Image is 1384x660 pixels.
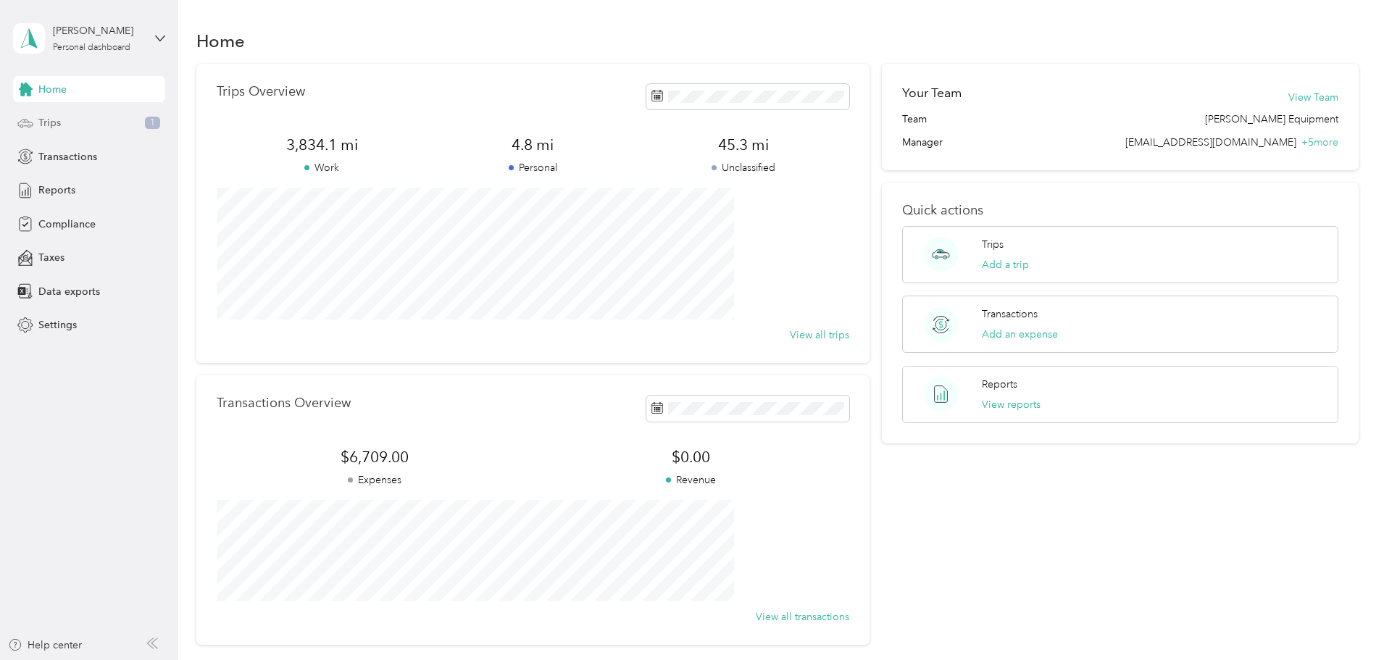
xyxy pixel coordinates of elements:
span: Reports [38,183,75,198]
button: View Team [1288,90,1338,105]
h2: Your Team [902,84,962,102]
span: Manager [902,135,943,150]
span: Transactions [38,149,97,164]
span: + 5 more [1301,136,1338,149]
span: [PERSON_NAME] Equipment [1205,112,1338,127]
p: Expenses [217,472,533,488]
p: Trips Overview [217,84,305,99]
span: Settings [38,317,77,333]
p: Work [217,160,428,175]
span: Compliance [38,217,96,232]
p: Trips [982,237,1004,252]
span: Home [38,82,67,97]
span: Data exports [38,284,100,299]
iframe: Everlance-gr Chat Button Frame [1303,579,1384,660]
button: View reports [982,397,1041,412]
span: Team [902,112,927,127]
p: Quick actions [902,203,1338,218]
span: $6,709.00 [217,447,533,467]
p: Reports [982,377,1017,392]
span: Trips [38,115,61,130]
button: View all trips [790,327,849,343]
span: 3,834.1 mi [217,135,428,155]
p: Personal [428,160,638,175]
p: Transactions [982,306,1038,322]
button: View all transactions [756,609,849,625]
button: Add an expense [982,327,1058,342]
span: 45.3 mi [638,135,849,155]
h1: Home [196,33,245,49]
button: Help center [8,638,82,653]
p: Revenue [533,472,849,488]
span: $0.00 [533,447,849,467]
span: 4.8 mi [428,135,638,155]
span: [EMAIL_ADDRESS][DOMAIN_NAME] [1125,136,1296,149]
span: Taxes [38,250,64,265]
button: Add a trip [982,257,1029,272]
span: 1 [145,117,160,130]
p: Unclassified [638,160,849,175]
div: Personal dashboard [53,43,130,52]
div: [PERSON_NAME] [53,23,143,38]
p: Transactions Overview [217,396,351,411]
